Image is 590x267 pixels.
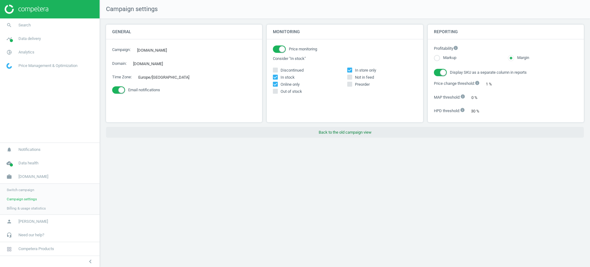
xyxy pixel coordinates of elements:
[112,61,127,66] label: Domain :
[135,73,199,82] div: Europe/[GEOGRAPHIC_DATA]
[106,25,262,39] h4: General
[475,80,480,85] i: info
[18,49,34,55] span: Analytics
[3,171,15,183] i: work
[434,80,480,87] label: Price change threshold :
[3,33,15,45] i: timeline
[460,108,465,112] i: info
[453,45,458,50] i: info
[354,82,371,87] span: Preorder
[3,46,15,58] i: pie_chart_outlined
[7,206,46,211] span: Billing & usage statistics
[7,187,34,192] span: Switch campaign
[134,45,176,55] div: [DOMAIN_NAME]
[83,257,98,265] button: chevron_left
[18,232,44,238] span: Need our help?
[18,63,77,69] span: Price Management & Optimization
[428,25,584,39] h4: Reporting
[468,93,487,102] div: 0 %
[112,47,131,53] label: Campaign :
[354,75,375,80] span: Not in feed
[18,174,48,179] span: [DOMAIN_NAME]
[3,216,15,227] i: person
[100,5,158,14] span: Campaign settings
[3,229,15,241] i: headset_mic
[279,89,303,94] span: Out of stock
[267,25,423,39] h4: Monitoring
[3,19,15,31] i: search
[289,46,317,52] span: Price monitoring
[279,75,296,80] span: In stock
[87,258,94,265] i: chevron_left
[434,45,578,52] label: Profitability
[18,36,41,41] span: Data delivery
[18,22,31,28] span: Search
[279,82,301,87] span: Online only
[130,59,172,69] div: [DOMAIN_NAME]
[5,5,48,14] img: ajHJNr6hYgQAAAAASUVORK5CYII=
[112,74,132,80] label: Time Zone :
[483,79,502,89] div: 1 %
[279,68,305,73] span: Discontinued
[354,68,377,73] span: In store only
[128,87,160,93] span: Email notifications
[273,56,417,61] label: Consider "In stock"
[106,127,584,138] button: Back to the old campaign view
[18,147,41,152] span: Notifications
[514,55,529,61] label: Margin
[460,94,465,99] i: info
[3,157,15,169] i: cloud_done
[468,106,489,116] div: 30 %
[6,63,12,69] img: wGWNvw8QSZomAAAAABJRU5ErkJggg==
[7,197,37,202] span: Campaign settings
[18,219,48,224] span: [PERSON_NAME]
[434,94,465,100] label: MAP threshold :
[18,160,38,166] span: Data health
[3,144,15,155] i: notifications
[18,246,54,252] span: Competera Products
[434,108,465,114] label: HPD threshold :
[440,55,456,61] label: Markup
[450,70,527,75] span: Display SKU as a separate column in reports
